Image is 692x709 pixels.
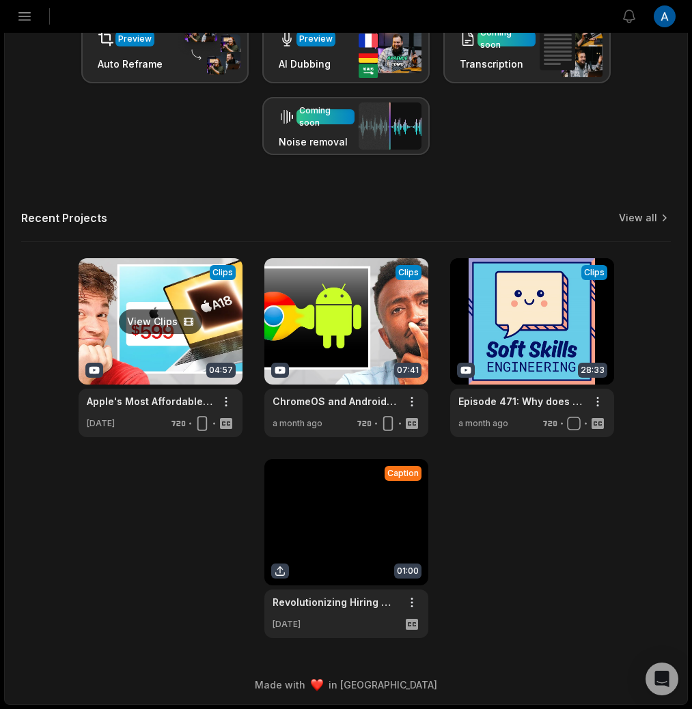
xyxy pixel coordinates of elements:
[460,57,536,71] h3: Transcription
[359,18,421,78] img: ai_dubbing.png
[118,33,152,45] div: Preview
[311,679,323,691] img: heart emoji
[540,18,603,77] img: transcription.png
[98,57,163,71] h3: Auto Reframe
[87,394,212,408] a: Apple's Most Affordable Laptop Ever!
[273,595,398,609] a: Revolutionizing Hiring with G2I
[299,105,352,129] div: Coming soon
[178,22,240,75] img: auto_reframe.png
[458,394,584,408] a: Episode 471: Why does my junior engineer do so little and I fell asleep in a Zoom meeting
[480,27,533,51] div: Coming soon
[279,135,355,149] h3: Noise removal
[646,663,678,695] div: Open Intercom Messenger
[299,33,333,45] div: Preview
[279,57,335,71] h3: AI Dubbing
[21,211,107,225] h2: Recent Projects
[17,678,675,692] div: Made with in [GEOGRAPHIC_DATA]
[273,394,398,408] a: ChromeOS and Android are Merging?
[619,211,657,225] a: View all
[359,102,421,150] img: noise_removal.png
